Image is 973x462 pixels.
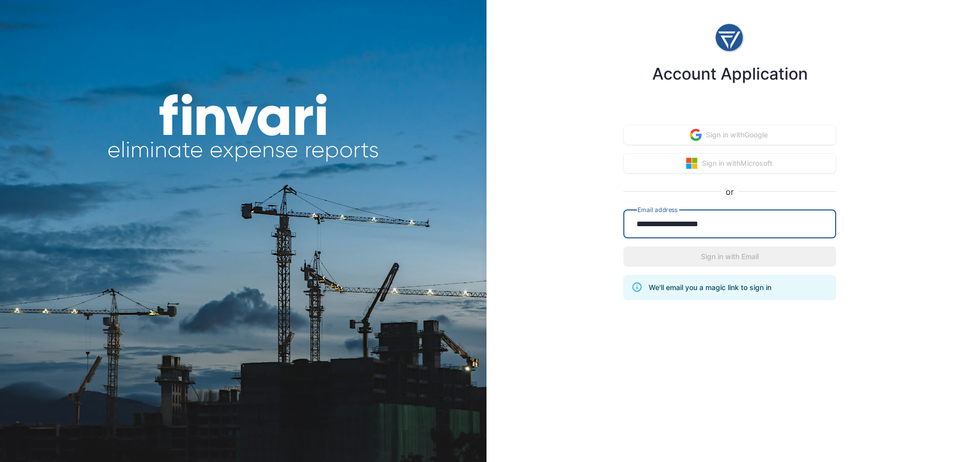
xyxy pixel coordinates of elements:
[715,20,745,56] img: logo
[721,186,738,198] span: or
[107,94,379,163] img: finvari headline
[637,205,679,214] label: Email address
[649,278,771,297] div: We'll email you a magic link to sign in
[652,64,808,84] h4: Account Application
